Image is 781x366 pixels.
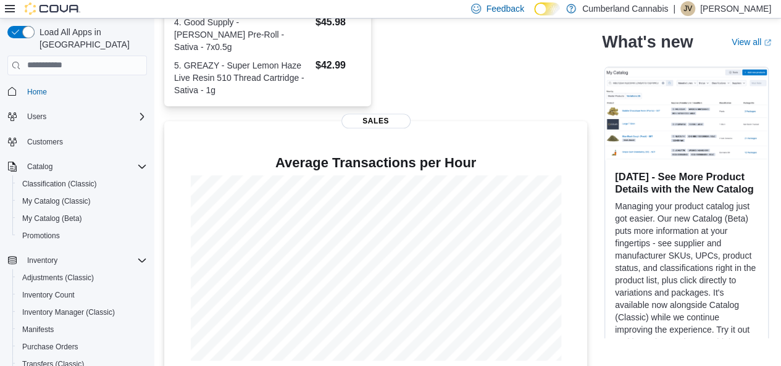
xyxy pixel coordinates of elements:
dd: $42.99 [315,58,361,73]
a: Adjustments (Classic) [17,270,99,285]
button: Inventory Manager (Classic) [12,304,152,321]
a: View allExternal link [732,37,771,47]
button: My Catalog (Beta) [12,210,152,227]
a: Home [22,85,52,99]
span: Adjustments (Classic) [17,270,147,285]
span: Inventory Manager (Classic) [22,307,115,317]
p: [PERSON_NAME] [700,1,771,16]
span: Inventory [22,253,147,268]
button: Customers [2,133,152,151]
button: Adjustments (Classic) [12,269,152,286]
span: My Catalog (Classic) [17,194,147,209]
span: Catalog [27,162,52,172]
button: Promotions [12,227,152,244]
button: Inventory [22,253,62,268]
a: Promotions [17,228,65,243]
input: Dark Mode [534,2,560,15]
dt: 4. Good Supply - [PERSON_NAME] Pre-Roll - Sativa - 7x0.5g [174,16,311,53]
a: Inventory Count [17,288,80,302]
span: Promotions [22,231,60,241]
span: Purchase Orders [22,342,78,352]
span: Inventory [27,256,57,265]
p: Cumberland Cannabis [582,1,668,16]
a: My Catalog (Beta) [17,211,87,226]
dd: $45.98 [315,15,361,30]
button: Inventory [2,252,152,269]
a: My Catalog (Classic) [17,194,96,209]
span: Load All Apps in [GEOGRAPHIC_DATA] [35,26,147,51]
span: Feedback [486,2,524,15]
span: Catalog [22,159,147,174]
a: Customers [22,135,68,149]
span: Dark Mode [534,15,535,16]
span: Sales [341,114,411,128]
span: Inventory Count [17,288,147,302]
button: My Catalog (Classic) [12,193,152,210]
img: Cova [25,2,80,15]
svg: External link [764,39,771,46]
button: Classification (Classic) [12,175,152,193]
span: Promotions [17,228,147,243]
span: Home [22,84,147,99]
h3: [DATE] - See More Product Details with the New Catalog [615,170,758,195]
span: Inventory Manager (Classic) [17,305,147,320]
button: Users [22,109,51,124]
button: Inventory Count [12,286,152,304]
a: Manifests [17,322,59,337]
span: Classification (Classic) [22,179,97,189]
span: Customers [22,134,147,149]
span: Manifests [17,322,147,337]
button: Home [2,83,152,101]
span: Manifests [22,325,54,335]
span: Customers [27,137,63,147]
button: Catalog [2,158,152,175]
div: Justin Valvasori [680,1,695,16]
span: My Catalog (Beta) [17,211,147,226]
dt: 5. GREAZY - Super Lemon Haze Live Resin 510 Thread Cartridge - Sativa - 1g [174,59,311,96]
button: Users [2,108,152,125]
span: Classification (Classic) [17,177,147,191]
p: Managing your product catalog just got easier. Our new Catalog (Beta) puts more information at yo... [615,200,758,348]
span: Inventory Count [22,290,75,300]
span: Users [27,112,46,122]
h4: Average Transactions per Hour [174,156,577,170]
a: Inventory Manager (Classic) [17,305,120,320]
span: My Catalog (Classic) [22,196,91,206]
button: Purchase Orders [12,338,152,356]
button: Catalog [22,159,57,174]
span: Home [27,87,47,97]
span: Adjustments (Classic) [22,273,94,283]
span: Users [22,109,147,124]
span: Purchase Orders [17,339,147,354]
p: | [673,1,675,16]
a: Classification (Classic) [17,177,102,191]
span: My Catalog (Beta) [22,214,82,223]
a: Purchase Orders [17,339,83,354]
span: JV [683,1,692,16]
h2: What's new [602,32,693,52]
button: Manifests [12,321,152,338]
